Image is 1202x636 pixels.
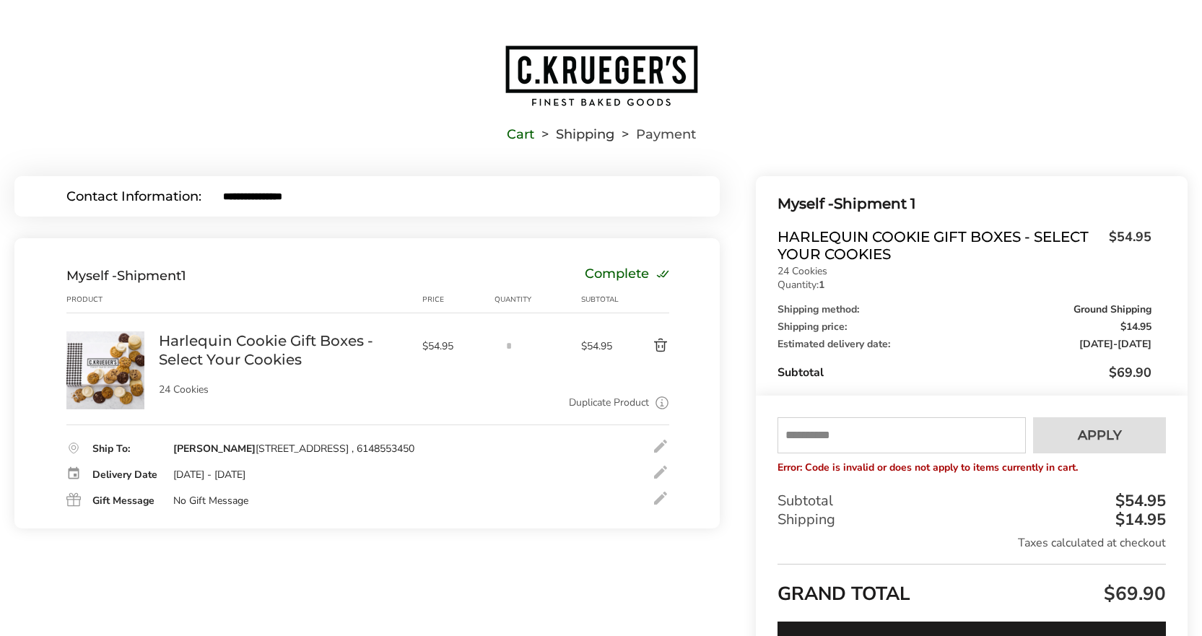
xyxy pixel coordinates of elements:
[581,294,621,305] div: Subtotal
[778,564,1166,611] div: GRAND TOTAL
[1033,417,1166,453] button: Apply
[159,385,408,395] p: 24 Cookies
[778,266,1151,276] p: 24 Cookies
[581,339,621,353] span: $54.95
[1112,512,1166,528] div: $14.95
[778,280,1151,290] p: Quantity:
[778,228,1151,263] a: Harlequin Cookie Gift Boxes - Select Your Cookies$54.95
[778,228,1102,263] span: Harlequin Cookie Gift Boxes - Select Your Cookies
[778,305,1151,315] div: Shipping method:
[1112,493,1166,509] div: $54.95
[778,195,834,212] span: Myself -
[422,339,487,353] span: $54.95
[504,44,699,108] img: C.KRUEGER'S
[1073,305,1151,315] span: Ground Shipping
[495,331,523,360] input: Quantity input
[66,190,223,203] div: Contact Information:
[66,331,144,409] img: Harlequin Cookie Gift Boxes - Select Your Cookies
[1102,228,1151,259] span: $54.95
[534,129,614,139] li: Shipping
[66,268,186,284] div: Shipment
[778,364,1151,381] div: Subtotal
[1100,581,1166,606] span: $69.90
[621,337,669,354] button: Delete product
[778,322,1151,332] div: Shipping price:
[819,278,824,292] strong: 1
[778,339,1151,349] div: Estimated delivery date:
[14,44,1188,108] a: Go to home page
[159,331,408,369] a: Harlequin Cookie Gift Boxes - Select Your Cookies
[66,294,159,305] div: Product
[1079,339,1151,349] span: -
[66,331,144,344] a: Harlequin Cookie Gift Boxes - Select Your Cookies
[778,510,1166,529] div: Shipping
[569,395,649,411] a: Duplicate Product
[636,129,696,139] span: Payment
[173,442,256,456] strong: [PERSON_NAME]
[92,444,159,454] div: Ship To:
[495,294,581,305] div: Quantity
[1109,364,1151,381] span: $69.90
[92,470,159,480] div: Delivery Date
[507,129,534,139] a: Cart
[778,535,1166,551] div: Taxes calculated at checkout
[1120,322,1151,332] span: $14.95
[66,268,117,284] span: Myself -
[173,495,248,508] div: No Gift Message
[1118,337,1151,351] span: [DATE]
[181,268,186,284] span: 1
[1079,337,1113,351] span: [DATE]
[1078,429,1122,442] span: Apply
[778,461,1166,474] p: Error: Code is invalid or does not apply to items currently in cart.
[223,190,668,203] input: E-mail
[778,192,1151,216] div: Shipment 1
[422,294,494,305] div: Price
[778,492,1166,510] div: Subtotal
[173,469,245,482] div: [DATE] - [DATE]
[92,496,159,506] div: Gift Message
[585,268,669,284] div: Complete
[173,443,414,456] div: [STREET_ADDRESS] , 6148553450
